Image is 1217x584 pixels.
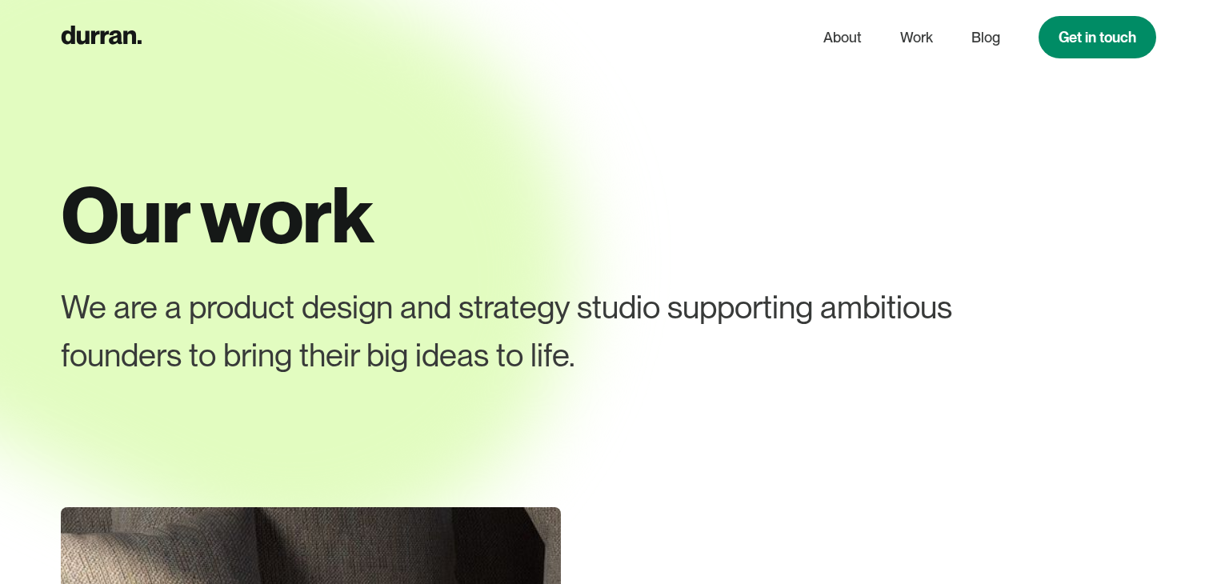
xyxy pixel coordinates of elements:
a: Work [900,22,933,53]
a: About [823,22,862,53]
a: Get in touch [1039,16,1156,58]
div: We are a product design and strategy studio supporting ambitious founders to bring their big idea... [61,283,1047,379]
a: home [61,22,142,53]
a: Blog [971,22,1000,53]
h1: Our work [61,173,1156,258]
